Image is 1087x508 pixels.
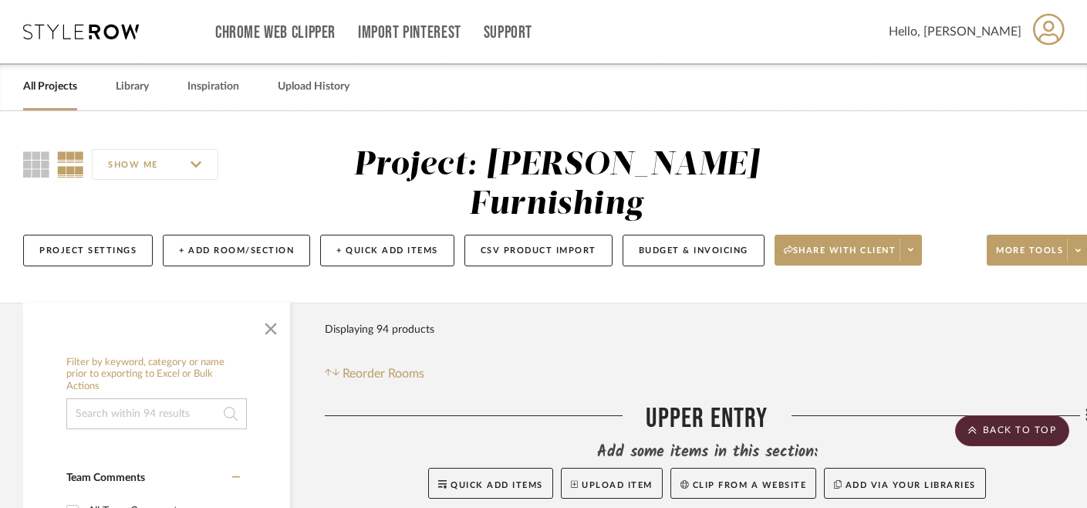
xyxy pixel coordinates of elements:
[116,76,149,97] a: Library
[320,235,454,266] button: + Quick Add Items
[623,235,765,266] button: Budget & Invoicing
[187,76,239,97] a: Inspiration
[464,235,613,266] button: CSV Product Import
[23,76,77,97] a: All Projects
[255,310,286,341] button: Close
[343,364,424,383] span: Reorder Rooms
[353,149,759,221] div: Project: [PERSON_NAME] Furnishing
[278,76,349,97] a: Upload History
[66,357,247,393] h6: Filter by keyword, category or name prior to exporting to Excel or Bulk Actions
[325,364,424,383] button: Reorder Rooms
[215,26,336,39] a: Chrome Web Clipper
[775,235,923,266] button: Share with client
[325,314,434,345] div: Displaying 94 products
[66,472,145,483] span: Team Comments
[784,245,896,268] span: Share with client
[561,468,663,499] button: Upload Item
[428,468,553,499] button: Quick Add Items
[670,468,816,499] button: Clip from a website
[484,26,532,39] a: Support
[66,398,247,429] input: Search within 94 results
[824,468,986,499] button: Add via your libraries
[451,481,543,489] span: Quick Add Items
[163,235,310,266] button: + Add Room/Section
[996,245,1063,268] span: More tools
[23,235,153,266] button: Project Settings
[358,26,461,39] a: Import Pinterest
[889,22,1021,41] span: Hello, [PERSON_NAME]
[955,415,1069,446] scroll-to-top-button: BACK TO TOP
